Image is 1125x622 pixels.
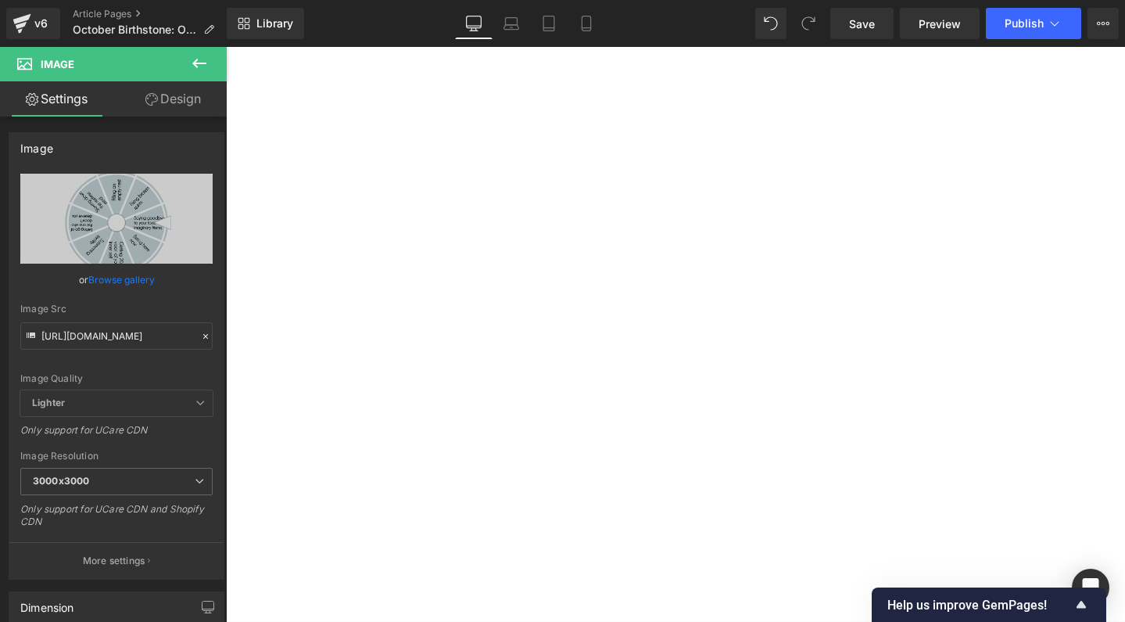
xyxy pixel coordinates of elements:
a: Preview [900,8,980,39]
a: Browse gallery [88,266,155,293]
button: Redo [793,8,824,39]
button: Undo [755,8,786,39]
a: v6 [6,8,60,39]
a: New Library [227,8,304,39]
a: Laptop [493,8,530,39]
span: Library [256,16,293,31]
div: Only support for UCare CDN and Shopify CDN [20,503,213,538]
div: Open Intercom Messenger [1072,569,1109,606]
a: Tablet [530,8,568,39]
div: Image Quality [20,373,213,384]
span: Help us improve GemPages! [887,598,1072,613]
span: Save [849,16,875,32]
span: Publish [1005,17,1044,30]
button: More settings [9,542,224,579]
span: October Birthstone: Opal [73,23,197,36]
div: Image Resolution [20,451,213,462]
button: Show survey - Help us improve GemPages! [887,595,1091,614]
span: Preview [919,16,961,32]
input: Link [20,322,213,350]
button: More [1087,8,1119,39]
a: Mobile [568,8,605,39]
b: 3000x3000 [33,475,89,487]
a: Desktop [455,8,493,39]
div: or [20,271,213,288]
div: Image [20,133,53,155]
p: More settings [83,554,145,568]
a: Design [116,81,230,117]
a: Article Pages [73,8,227,20]
div: Only support for UCare CDN [20,424,213,447]
div: Dimension [20,592,74,614]
div: Image Src [20,304,213,315]
button: Publish [986,8,1081,39]
div: v6 [31,13,51,34]
span: Image [41,58,74,70]
b: Lighter [32,397,65,408]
